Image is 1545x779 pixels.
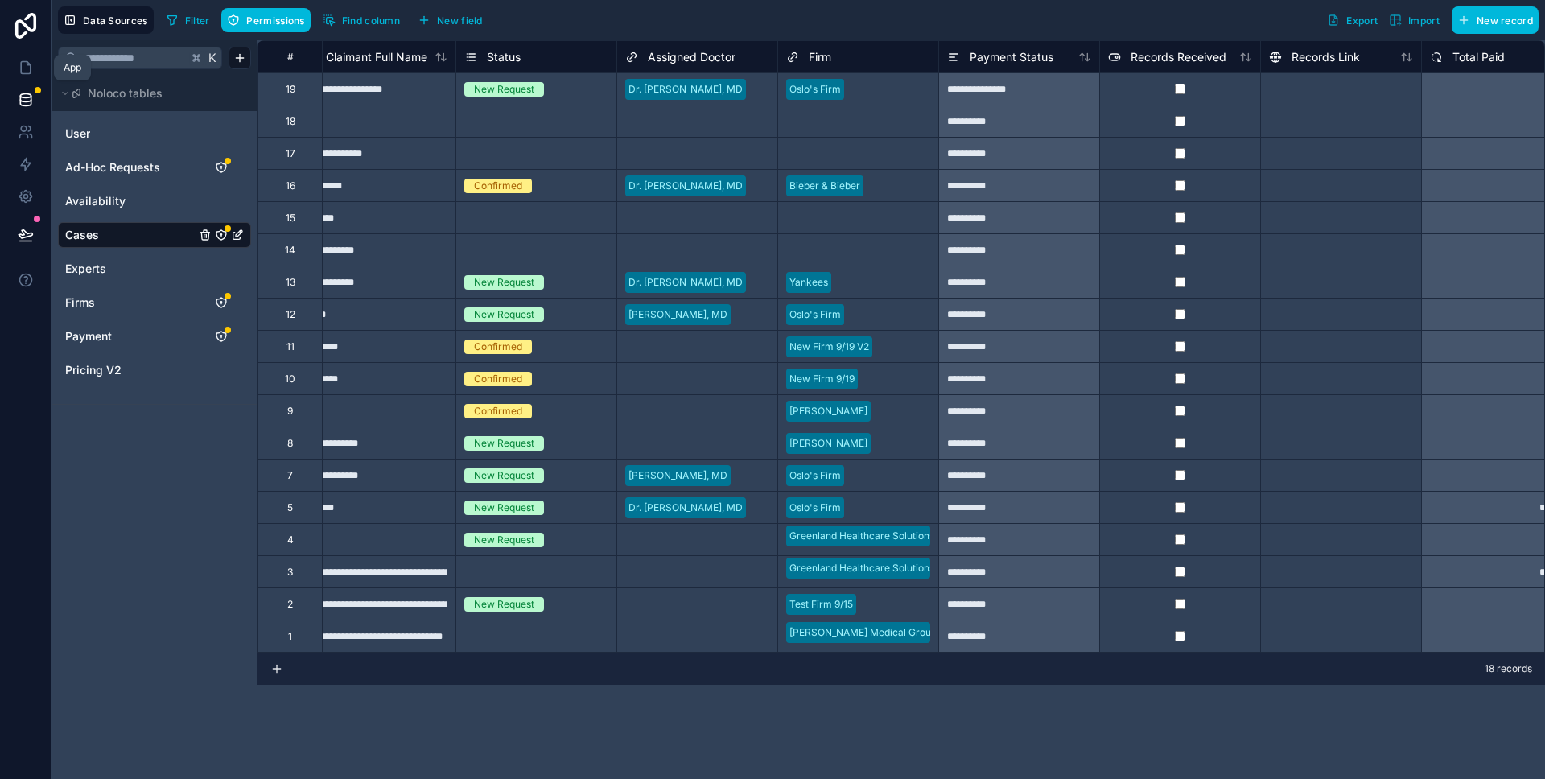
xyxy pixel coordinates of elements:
div: New Request [474,597,534,612]
button: Find column [317,8,406,32]
div: 10 [285,373,295,385]
span: Assigned Doctor [648,49,735,65]
div: Ad-Hoc Requests [58,155,251,180]
div: New Request [474,436,534,451]
div: Test Firm 9/15 [789,597,853,612]
div: 1 [288,630,292,643]
div: New Firm 9/19 V2 [789,340,869,354]
div: 11 [286,340,295,353]
button: New record [1452,6,1539,34]
div: Greenland Healthcare Solutions [789,561,934,575]
a: User [65,126,196,142]
div: 5 [287,501,293,514]
div: Greenland Healthcare Solutions [789,529,934,543]
div: App [64,61,81,74]
button: Data Sources [58,6,154,34]
span: User [65,126,90,142]
span: Ad-Hoc Requests [65,159,160,175]
div: Oslo's Firm [789,468,841,483]
div: New Request [474,533,534,547]
a: Cases [65,227,196,243]
div: 16 [286,179,295,192]
span: Claimant Full Name [326,49,427,65]
button: Filter [160,8,216,32]
div: 9 [287,405,293,418]
div: New Request [474,501,534,515]
div: Experts [58,256,251,282]
div: Dr. [PERSON_NAME], MD [628,275,743,290]
div: # [270,51,310,63]
div: Bieber & Bieber [789,179,860,193]
div: 7 [287,469,293,482]
span: New field [437,14,483,27]
a: Payment [65,328,196,344]
div: Payment [58,324,251,349]
div: Oslo's Firm [789,501,841,515]
div: [PERSON_NAME] Medical Group [789,625,937,640]
a: Availability [65,193,196,209]
div: 19 [286,83,295,96]
span: Experts [65,261,106,277]
div: [PERSON_NAME] [789,436,867,451]
div: 14 [285,244,295,257]
div: New Request [474,82,534,97]
div: 3 [287,566,293,579]
span: Cases [65,227,99,243]
div: Confirmed [474,404,522,418]
button: Permissions [221,8,310,32]
a: Experts [65,261,196,277]
div: Cases [58,222,251,248]
button: Noloco tables [58,82,241,105]
span: Status [487,49,521,65]
span: Permissions [246,14,304,27]
div: 15 [286,212,295,225]
button: Import [1383,6,1445,34]
a: Pricing V2 [65,362,196,378]
div: 17 [286,147,295,160]
span: Firms [65,295,95,311]
div: [PERSON_NAME] [789,404,867,418]
div: Dr. [PERSON_NAME], MD [628,501,743,515]
button: New field [412,8,488,32]
span: Pricing V2 [65,362,122,378]
span: Total Paid [1452,49,1505,65]
div: Confirmed [474,372,522,386]
div: New Request [474,275,534,290]
span: Import [1408,14,1440,27]
div: Oslo's Firm [789,82,841,97]
button: Export [1321,6,1383,34]
div: [PERSON_NAME], MD [628,468,727,483]
div: Confirmed [474,179,522,193]
span: Export [1346,14,1378,27]
span: Firm [809,49,831,65]
div: Availability [58,188,251,214]
div: Yankees [789,275,828,290]
div: New Request [474,468,534,483]
span: Payment [65,328,112,344]
span: Payment Status [970,49,1053,65]
span: Availability [65,193,126,209]
a: New record [1445,6,1539,34]
div: 12 [286,308,295,321]
div: New Firm 9/19 [789,372,855,386]
span: Data Sources [83,14,148,27]
span: Records Received [1131,49,1226,65]
span: Filter [185,14,210,27]
div: 18 [286,115,295,128]
span: Noloco tables [88,85,163,101]
div: New Request [474,307,534,322]
a: Permissions [221,8,316,32]
div: Dr. [PERSON_NAME], MD [628,179,743,193]
span: K [207,52,218,64]
a: Ad-Hoc Requests [65,159,196,175]
a: Firms [65,295,196,311]
div: [PERSON_NAME], MD [628,307,727,322]
div: Oslo's Firm [789,307,841,322]
div: Pricing V2 [58,357,251,383]
div: Firms [58,290,251,315]
div: 4 [287,534,294,546]
span: Records Link [1292,49,1360,65]
div: 2 [287,598,293,611]
div: 13 [286,276,295,289]
div: Dr. [PERSON_NAME], MD [628,82,743,97]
